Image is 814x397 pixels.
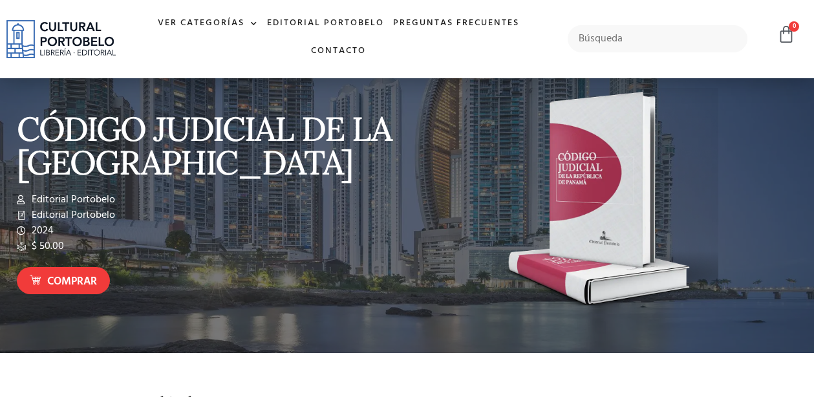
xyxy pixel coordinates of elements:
[28,223,54,239] span: 2024
[28,208,115,223] span: Editorial Portobelo
[262,10,389,38] a: Editorial Portobelo
[28,192,115,208] span: Editorial Portobelo
[789,21,799,32] span: 0
[777,25,795,44] a: 0
[306,38,370,65] a: Contacto
[568,25,747,52] input: Búsqueda
[47,274,97,290] span: Comprar
[389,10,524,38] a: Preguntas frecuentes
[153,10,262,38] a: Ver Categorías
[17,267,110,295] a: Comprar
[17,112,401,179] p: CÓDIGO JUDICIAL DE LA [GEOGRAPHIC_DATA]
[28,239,64,254] span: $ 50.00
